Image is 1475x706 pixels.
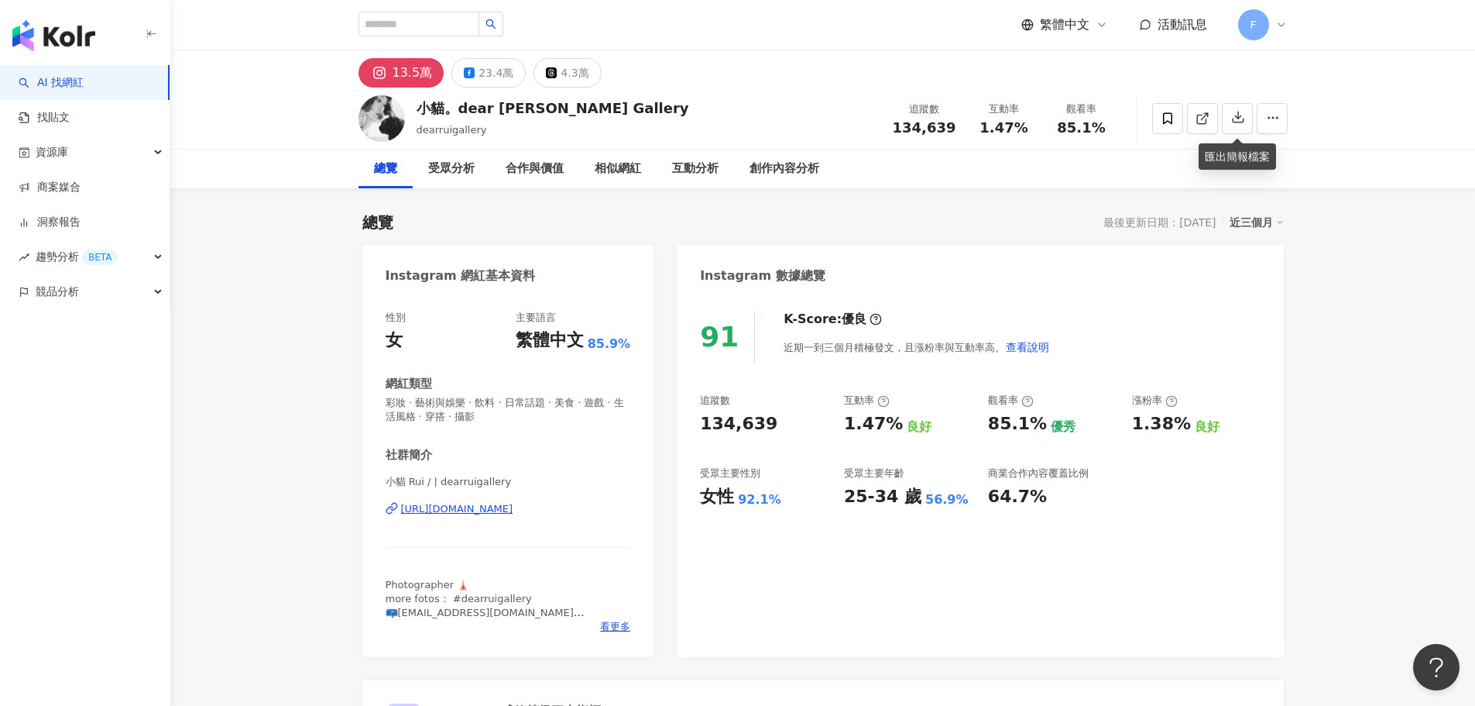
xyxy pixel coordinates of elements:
[374,160,397,178] div: 總覽
[1006,341,1049,353] span: 查看說明
[988,394,1034,408] div: 觀看率
[386,376,432,392] div: 網紅類型
[19,180,81,195] a: 商案媒合
[893,102,956,117] div: 追蹤數
[362,212,393,233] div: 總覽
[386,579,593,661] span: Photographer 🗼 more fotos： #dearruigallery 📪[EMAIL_ADDRESS][DOMAIN_NAME] 育兒life：@dearruigallerydi...
[700,485,734,509] div: 女性
[386,502,631,516] a: [URL][DOMAIN_NAME]
[358,58,444,88] button: 13.5萬
[672,160,719,178] div: 互動分析
[738,491,781,508] div: 92.1%
[417,124,487,136] span: dearruigallery
[1413,644,1460,691] iframe: Help Scout Beacon - Open
[19,110,70,126] a: 找貼文
[19,215,81,230] a: 洞察報告
[700,321,739,353] div: 91
[844,394,890,408] div: 互動率
[700,467,760,480] div: 受眾主要性別
[1230,212,1284,232] div: 近三個月
[479,62,513,84] div: 23.4萬
[516,311,556,325] div: 主要語言
[588,336,631,353] span: 85.9%
[979,120,1027,136] span: 1.47%
[516,329,584,353] div: 繁體中文
[1057,120,1105,136] span: 85.1%
[700,394,730,408] div: 追蹤數
[700,267,825,284] div: Instagram 數據總覽
[600,620,630,634] span: 看更多
[386,475,631,489] span: 小貓 Rui / | dearruigallery
[893,119,956,136] span: 134,639
[417,98,689,118] div: 小貓。dear [PERSON_NAME] Gallery
[988,412,1047,436] div: 85.1%
[1051,418,1075,436] div: 優秀
[1132,412,1191,436] div: 1.38%
[784,311,882,328] div: K-Score :
[393,62,433,84] div: 13.5萬
[988,467,1089,480] div: 商業合作內容覆蓋比例
[533,58,601,88] button: 4.3萬
[428,160,475,178] div: 受眾分析
[907,418,931,436] div: 良好
[485,19,496,29] span: search
[975,102,1034,117] div: 互動率
[36,135,68,170] span: 資源庫
[1132,394,1178,408] div: 漲粉率
[386,447,432,463] div: 社群簡介
[1005,332,1050,363] button: 查看說明
[784,332,1050,363] div: 近期一到三個月積極發文，且漲粉率與互動率高。
[842,311,866,328] div: 優良
[12,20,95,51] img: logo
[988,485,1047,509] div: 64.7%
[386,267,536,284] div: Instagram 網紅基本資料
[358,95,405,142] img: KOL Avatar
[925,491,969,508] div: 56.9%
[386,396,631,424] span: 彩妝 · 藝術與娛樂 · 飲料 · 日常話題 · 美食 · 遊戲 · 生活風格 · 穿搭 · 攝影
[82,250,118,265] div: BETA
[36,274,79,309] span: 競品分析
[506,160,564,178] div: 合作與價值
[451,58,526,88] button: 23.4萬
[1040,16,1089,33] span: 繁體中文
[700,412,777,436] div: 134,639
[19,75,84,91] a: searchAI 找網紅
[401,502,513,516] div: [URL][DOMAIN_NAME]
[386,311,406,325] div: 性別
[561,62,588,84] div: 4.3萬
[844,467,904,480] div: 受眾主要年齡
[750,160,819,178] div: 創作內容分析
[36,239,118,274] span: 趨勢分析
[1195,418,1219,436] div: 良好
[1199,143,1276,170] div: 匯出簡報檔案
[844,485,921,509] div: 25-34 歲
[844,412,903,436] div: 1.47%
[19,252,29,263] span: rise
[386,329,403,353] div: 女
[1052,102,1111,117] div: 觀看率
[1250,16,1256,33] span: F
[1158,17,1207,32] span: 活動訊息
[595,160,641,178] div: 相似網紅
[1103,216,1216,229] div: 最後更新日期：[DATE]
